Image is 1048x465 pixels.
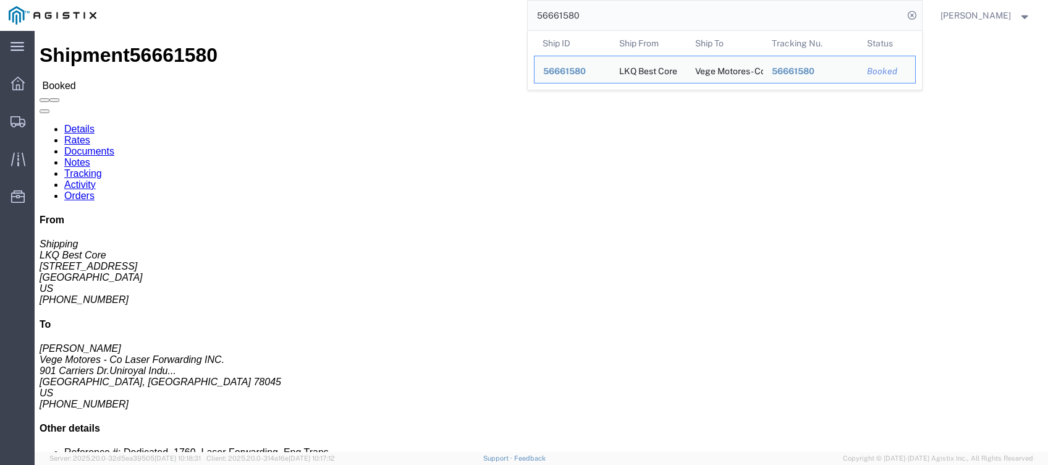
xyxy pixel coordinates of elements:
th: Ship ID [534,31,611,56]
span: 56661580 [543,66,586,76]
span: Copyright © [DATE]-[DATE] Agistix Inc., All Rights Reserved [843,453,1033,464]
th: Ship To [687,31,763,56]
span: [DATE] 10:18:31 [154,454,201,462]
img: logo [9,6,96,25]
th: Status [858,31,916,56]
span: [DATE] 10:17:12 [289,454,335,462]
div: Vege Motores - Co Laser Forwarding INC. [695,56,754,83]
span: 56661580 [771,66,814,76]
a: Feedback [514,454,546,462]
th: Tracking Nu. [763,31,858,56]
button: [PERSON_NAME] [940,8,1031,23]
iframe: FS Legacy Container [35,31,1048,452]
span: Jorge Hinojosa [940,9,1011,22]
div: 56661580 [771,65,850,78]
div: Booked [867,65,906,78]
table: Search Results [534,31,922,90]
div: LKQ Best Core [619,56,677,83]
input: Search for shipment number, reference number [528,1,903,30]
span: Server: 2025.20.0-32d5ea39505 [49,454,201,462]
a: Support [483,454,514,462]
div: 56661580 [543,65,602,78]
span: Client: 2025.20.0-314a16e [206,454,335,462]
th: Ship From [610,31,687,56]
